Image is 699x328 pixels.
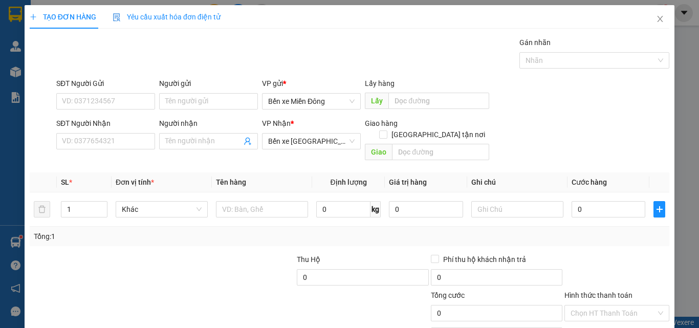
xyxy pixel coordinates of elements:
span: Lấy hàng [365,79,395,88]
span: up [99,203,105,209]
div: Người gửi [159,78,258,89]
input: Ghi Chú [471,201,563,217]
span: kg [370,201,381,217]
div: Tổng: 1 [34,231,271,242]
span: SL [61,178,69,186]
span: close [656,15,664,23]
span: Yêu cầu xuất hóa đơn điện tử [113,13,221,21]
span: Đơn vị tính [116,178,154,186]
span: Bến xe Quảng Ngãi [268,134,355,149]
span: Thu Hộ [297,255,320,264]
span: Giao hàng [365,119,398,127]
label: Hình thức thanh toán [564,291,632,299]
span: Giao [365,144,392,160]
input: VD: Bàn, Ghế [216,201,308,217]
span: Decrease Value [96,209,107,217]
span: Bến xe Miền Đông [268,94,355,109]
img: icon [113,13,121,21]
input: 0 [389,201,463,217]
span: Phí thu hộ khách nhận trả [439,254,530,265]
th: Ghi chú [467,172,567,192]
span: Định lượng [330,178,366,186]
span: user-add [244,137,252,145]
button: Close [646,5,674,34]
span: Lấy [365,93,388,109]
div: Người nhận [159,118,258,129]
span: Tên hàng [216,178,246,186]
input: Dọc đường [388,93,489,109]
span: plus [30,13,37,20]
span: TẠO ĐƠN HÀNG [30,13,96,21]
label: Gán nhãn [519,38,551,47]
div: VP gửi [262,78,361,89]
div: SĐT Người Gửi [56,78,155,89]
span: down [99,210,105,216]
span: Tổng cước [431,291,465,299]
span: Increase Value [96,202,107,209]
span: plus [654,205,665,213]
button: delete [34,201,50,217]
div: SĐT Người Nhận [56,118,155,129]
span: VP Nhận [262,119,291,127]
span: [GEOGRAPHIC_DATA] tận nơi [387,129,489,140]
span: Khác [122,202,202,217]
input: Dọc đường [392,144,489,160]
span: Cước hàng [572,178,607,186]
button: plus [653,201,665,217]
span: Giá trị hàng [389,178,427,186]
